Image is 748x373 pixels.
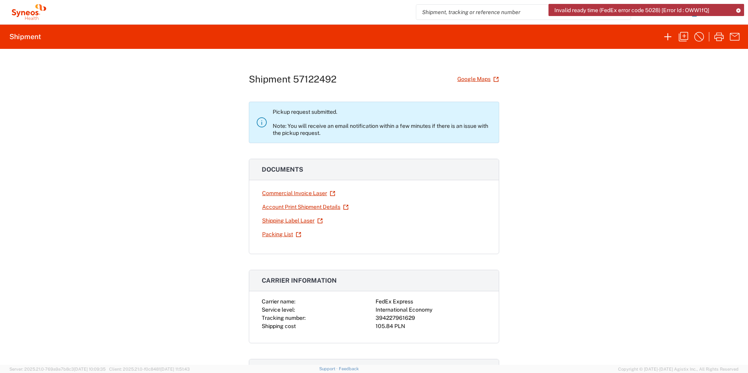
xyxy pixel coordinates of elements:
[262,307,295,313] span: Service level:
[376,314,486,322] div: 394227961629
[9,32,41,41] h2: Shipment
[74,367,106,371] span: [DATE] 10:09:35
[160,367,190,371] span: [DATE] 11:51:43
[339,366,359,371] a: Feedback
[554,7,709,14] span: Invalid ready time (FedEx error code 5028) [Error Id : OWW1fQ]
[262,315,306,321] span: Tracking number:
[262,166,303,173] span: Documents
[618,366,739,373] span: Copyright © [DATE]-[DATE] Agistix Inc., All Rights Reserved
[416,5,619,20] input: Shipment, tracking or reference number
[273,108,493,136] p: Pickup request submitted. Note: You will receive an email notification within a few minutes if th...
[457,72,499,86] a: Google Maps
[262,186,336,200] a: Commercial Invoice Laser
[262,214,323,228] a: Shipping Label Laser
[262,228,302,241] a: Packing List
[319,366,339,371] a: Support
[376,306,486,314] div: International Economy
[109,367,190,371] span: Client: 2025.21.0-f0c8481
[262,298,295,305] span: Carrier name:
[9,367,106,371] span: Server: 2025.21.0-769a9a7b8c3
[262,277,337,284] span: Carrier information
[376,298,486,306] div: FedEx Express
[262,323,296,329] span: Shipping cost
[249,74,336,85] h1: Shipment 57122492
[376,322,486,330] div: 105.84 PLN
[262,200,349,214] a: Account Print Shipment Details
